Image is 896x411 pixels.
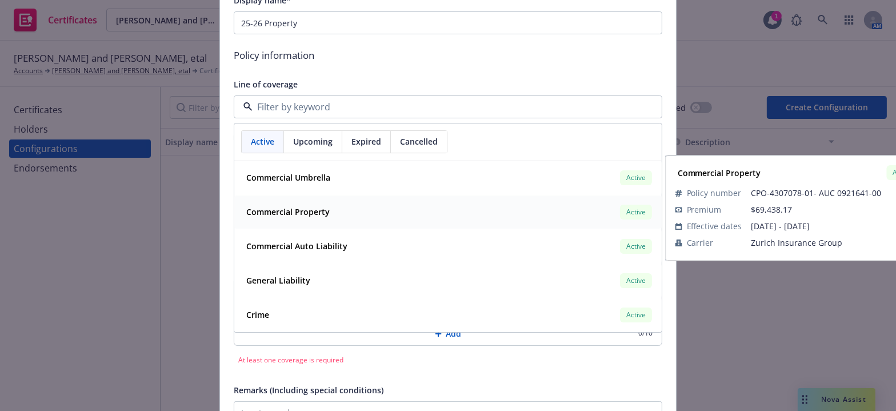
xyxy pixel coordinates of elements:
strong: Commercial Property [678,167,761,178]
input: Enter a display name [234,11,662,34]
span: Active [625,173,647,183]
strong: Commercial Property [246,207,330,218]
span: Remarks (Including special conditions) [234,385,383,396]
strong: Commercial Auto Liability [246,241,347,252]
span: Active [625,207,647,217]
span: Carrier [687,237,714,249]
span: Active [625,276,647,286]
div: 0 / 10 [638,328,653,338]
span: Active [251,135,274,147]
span: Cancelled [400,135,438,147]
span: Premium [687,203,722,216]
span: Active [625,241,647,252]
strong: Commercial Umbrella [246,173,330,183]
span: Upcoming [293,135,333,147]
span: Expired [351,135,381,147]
span: Active [625,310,647,320]
span: Line of coverage [234,79,298,90]
span: Policy information [234,48,662,63]
span: Effective dates [687,220,742,232]
strong: General Liability [246,276,310,286]
span: Policy number [687,187,742,199]
input: Filter by keyword [253,100,639,114]
button: Add [234,322,662,345]
strong: Crime [246,310,269,321]
div: At least one coverage is required [234,350,662,369]
span: $69,438.17 [751,204,793,215]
